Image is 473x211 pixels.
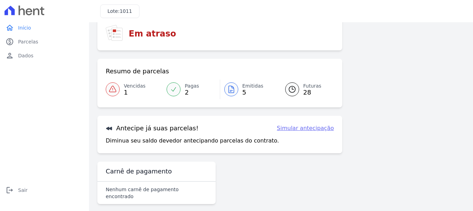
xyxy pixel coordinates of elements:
span: Pagas [185,82,199,90]
h3: Lote: [107,8,132,15]
span: Sair [18,187,27,194]
p: Nenhum carnê de pagamento encontrado [106,186,207,200]
h3: Em atraso [129,27,176,40]
span: Futuras [303,82,321,90]
a: Vencidas 1 [106,80,162,99]
a: Emitidas 5 [220,80,277,99]
span: Emitidas [242,82,264,90]
a: Simular antecipação [277,124,334,132]
a: paidParcelas [3,35,86,49]
span: Vencidas [124,82,145,90]
a: logoutSair [3,183,86,197]
span: Parcelas [18,38,38,45]
h3: Carnê de pagamento [106,167,172,176]
a: Futuras 28 [277,80,334,99]
h3: Resumo de parcelas [106,67,169,75]
span: 2 [185,90,199,95]
span: Início [18,24,31,31]
a: Pagas 2 [162,80,219,99]
a: homeInício [3,21,86,35]
p: Diminua seu saldo devedor antecipando parcelas do contrato. [106,137,279,145]
span: 28 [303,90,321,95]
i: home [6,24,14,32]
h3: Antecipe já suas parcelas! [106,124,199,132]
i: person [6,51,14,60]
span: 1 [124,90,145,95]
span: 5 [242,90,264,95]
span: 1011 [120,8,132,14]
a: personDados [3,49,86,63]
i: paid [6,38,14,46]
span: Dados [18,52,33,59]
i: logout [6,186,14,194]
